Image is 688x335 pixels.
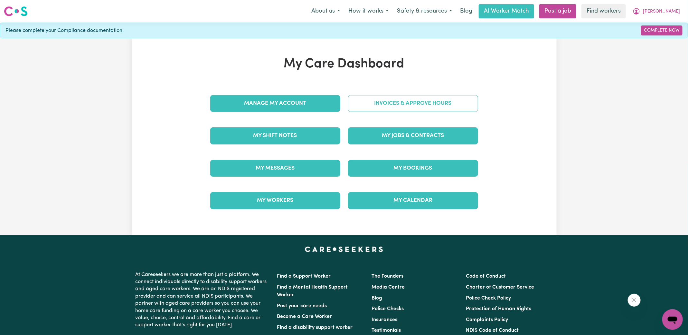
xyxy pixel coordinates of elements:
[581,4,626,18] a: Find workers
[4,5,28,17] img: Careseekers logo
[136,269,269,331] p: At Careseekers we are more than just a platform. We connect individuals directly to disability su...
[372,317,397,322] a: Insurances
[466,285,534,290] a: Charter of Customer Service
[643,8,680,15] span: [PERSON_NAME]
[348,160,478,177] a: My Bookings
[372,328,401,333] a: Testimonials
[348,192,478,209] a: My Calendar
[372,274,403,279] a: The Founders
[5,27,124,34] span: Please complete your Compliance documentation.
[466,328,519,333] a: NDIS Code of Conduct
[466,306,531,311] a: Protection of Human Rights
[372,285,405,290] a: Media Centre
[456,4,476,18] a: Blog
[4,5,39,10] span: Need any help?
[206,56,482,72] h1: My Care Dashboard
[305,247,383,252] a: Careseekers home page
[628,294,641,307] iframe: Close message
[4,4,28,19] a: Careseekers logo
[466,296,511,301] a: Police Check Policy
[393,5,456,18] button: Safety & resources
[466,274,506,279] a: Code of Conduct
[277,285,348,298] a: Find a Mental Health Support Worker
[641,25,683,35] a: Complete Now
[210,192,340,209] a: My Workers
[348,127,478,144] a: My Jobs & Contracts
[662,309,683,330] iframe: Button to launch messaging window
[277,325,353,330] a: Find a disability support worker
[210,95,340,112] a: Manage My Account
[479,4,534,18] a: AI Worker Match
[628,5,684,18] button: My Account
[466,317,508,322] a: Complaints Policy
[372,296,382,301] a: Blog
[348,95,478,112] a: Invoices & Approve Hours
[210,160,340,177] a: My Messages
[210,127,340,144] a: My Shift Notes
[372,306,404,311] a: Police Checks
[277,303,327,309] a: Post your care needs
[307,5,344,18] button: About us
[344,5,393,18] button: How it works
[277,274,331,279] a: Find a Support Worker
[277,314,332,319] a: Become a Care Worker
[539,4,576,18] a: Post a job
